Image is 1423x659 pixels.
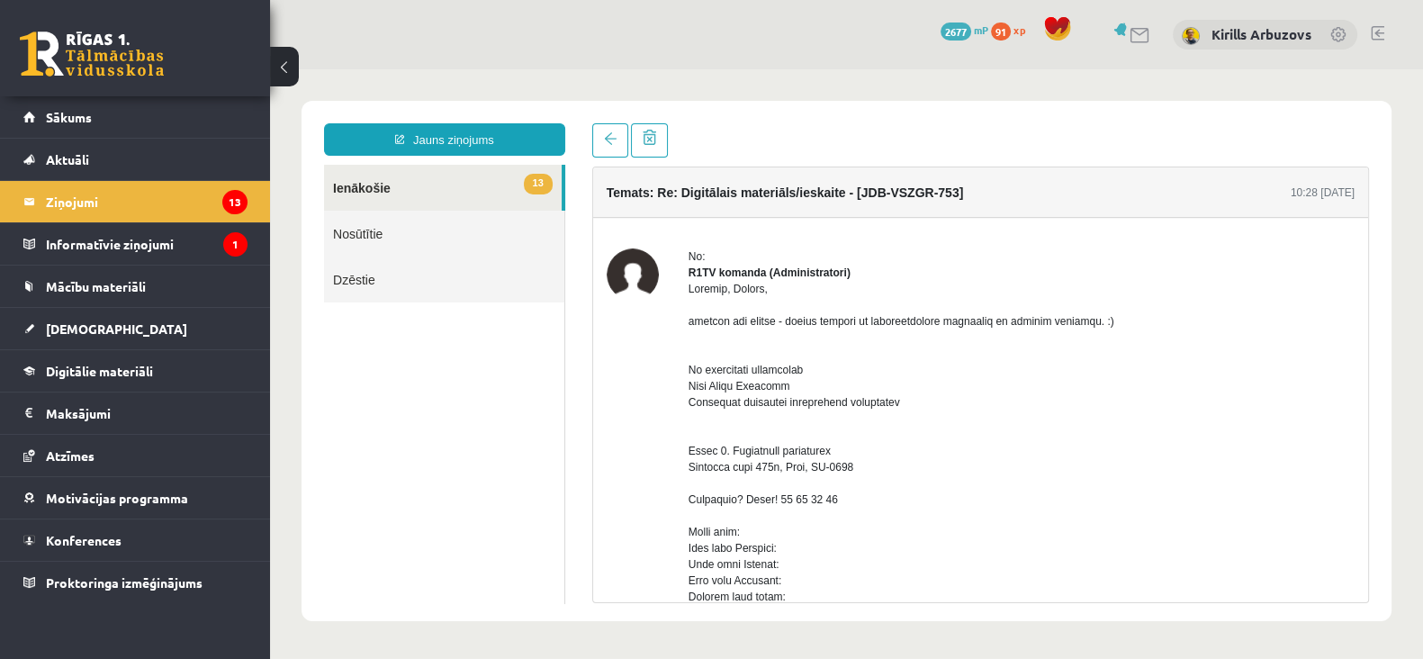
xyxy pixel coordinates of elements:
span: Mācību materiāli [46,278,146,294]
span: 2677 [941,23,971,41]
a: Rīgas 1. Tālmācības vidusskola [20,32,164,77]
img: Kirills Arbuzovs [1182,27,1200,45]
a: Digitālie materiāli [23,350,248,392]
a: 2677 mP [941,23,988,37]
a: 91 xp [991,23,1034,37]
a: Kirills Arbuzovs [1211,25,1311,43]
span: Digitālie materiāli [46,363,153,379]
a: Proktoringa izmēģinājums [23,562,248,603]
h4: Temats: Re: Digitālais materiāls/ieskaite - [JDB-VSZGR-753] [337,116,694,131]
a: Dzēstie [54,187,294,233]
span: [DEMOGRAPHIC_DATA] [46,320,187,337]
a: Ziņojumi13 [23,181,248,222]
span: mP [974,23,988,37]
a: Nosūtītie [54,141,294,187]
a: Mācību materiāli [23,266,248,307]
span: 91 [991,23,1011,41]
a: Informatīvie ziņojumi1 [23,223,248,265]
a: Aktuāli [23,139,248,180]
span: Motivācijas programma [46,490,188,506]
a: Konferences [23,519,248,561]
a: [DEMOGRAPHIC_DATA] [23,308,248,349]
a: 13Ienākošie [54,95,292,141]
a: Atzīmes [23,435,248,476]
legend: Ziņojumi [46,181,248,222]
i: 1 [223,232,248,257]
span: Proktoringa izmēģinājums [46,574,203,591]
a: Jauns ziņojums [54,54,295,86]
span: Atzīmes [46,447,95,464]
span: 13 [254,104,283,125]
strong: R1TV komanda (Administratori) [419,197,581,210]
div: 10:28 [DATE] [1021,115,1085,131]
a: Motivācijas programma [23,477,248,519]
span: Konferences [46,532,122,548]
img: R1TV komanda [337,179,389,231]
span: Aktuāli [46,151,89,167]
legend: Informatīvie ziņojumi [46,223,248,265]
span: xp [1013,23,1025,37]
span: Sākums [46,109,92,125]
legend: Maksājumi [46,393,248,434]
i: 13 [222,190,248,214]
div: No: [419,179,1085,195]
a: Sākums [23,96,248,138]
a: Maksājumi [23,393,248,434]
